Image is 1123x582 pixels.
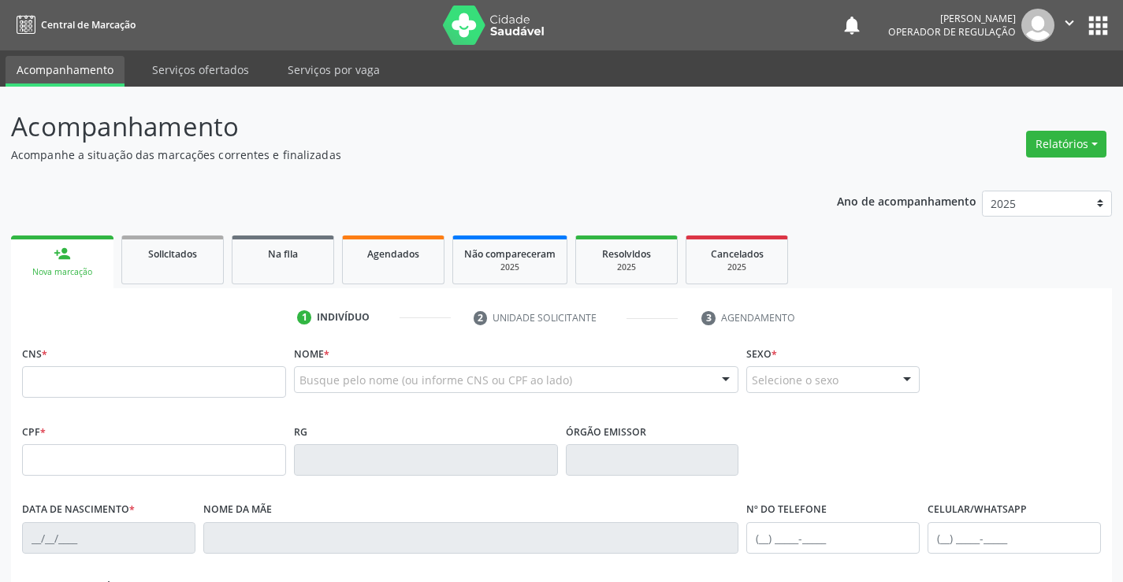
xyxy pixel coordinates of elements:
span: Na fila [268,247,298,261]
button:  [1054,9,1084,42]
span: Operador de regulação [888,25,1016,39]
label: Sexo [746,342,777,366]
div: Nova marcação [22,266,102,278]
div: [PERSON_NAME] [888,12,1016,25]
div: Indivíduo [317,310,370,324]
a: Central de Marcação [11,12,136,38]
div: 1 [297,310,311,324]
label: Nome [294,342,329,366]
p: Acompanhe a situação das marcações correntes e finalizadas [11,146,782,163]
div: person_add [54,245,71,262]
p: Ano de acompanhamento [837,191,976,210]
label: CNS [22,342,47,366]
input: (__) _____-_____ [928,522,1101,554]
span: Busque pelo nome (ou informe CNS ou CPF ao lado) [299,372,572,388]
div: 2025 [464,261,556,273]
label: Data de nascimento [22,498,135,522]
span: Solicitados [148,247,197,261]
span: Selecione o sexo [752,372,839,388]
label: CPF [22,420,46,444]
label: Nome da mãe [203,498,272,522]
div: 2025 [697,261,776,273]
p: Acompanhamento [11,107,782,146]
input: (__) _____-_____ [746,522,920,554]
a: Acompanhamento [6,56,125,87]
label: RG [294,420,307,444]
button: notifications [841,14,863,36]
span: Agendados [367,247,419,261]
a: Serviços ofertados [141,56,260,83]
button: Relatórios [1026,131,1106,158]
span: Resolvidos [602,247,651,261]
span: Central de Marcação [41,18,136,32]
a: Serviços por vaga [277,56,391,83]
label: Nº do Telefone [746,498,827,522]
input: __/__/____ [22,522,195,554]
label: Celular/WhatsApp [928,498,1027,522]
img: img [1021,9,1054,42]
span: Cancelados [711,247,764,261]
div: 2025 [587,261,666,273]
span: Não compareceram [464,247,556,261]
i:  [1061,14,1078,32]
button: apps [1084,12,1112,39]
label: Órgão emissor [566,420,646,444]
